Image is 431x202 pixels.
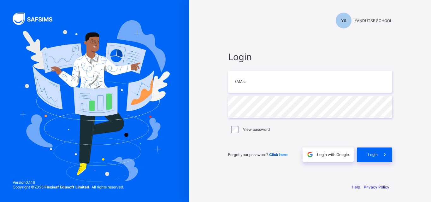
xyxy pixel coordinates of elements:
img: Hero Image [20,20,170,182]
strong: Flexisaf Edusoft Limited. [44,185,91,189]
span: Login [228,51,392,62]
a: Help [352,185,360,189]
a: Privacy Policy [364,185,389,189]
span: YS [341,18,346,23]
a: Click here [269,152,287,157]
span: Login [368,152,378,157]
img: SAFSIMS Logo [13,13,60,25]
span: Version 0.1.19 [13,180,124,185]
span: Copyright © 2025 All rights reserved. [13,185,124,189]
label: View password [243,127,270,132]
img: google.396cfc9801f0270233282035f929180a.svg [306,151,314,158]
span: Login with Google [317,152,349,157]
span: YANDUTSE SCHOOL [355,18,392,23]
span: Forgot your password? [228,152,287,157]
